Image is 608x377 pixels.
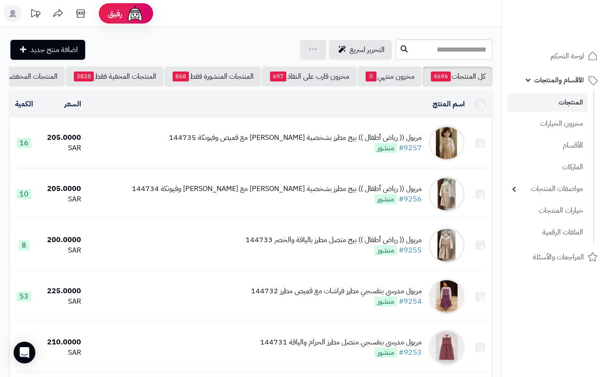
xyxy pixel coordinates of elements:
a: المنتجات المخفية فقط3828 [66,67,164,86]
span: اضافة منتج جديد [30,44,78,55]
div: 205.0000 [42,184,81,194]
span: 0 [366,72,376,81]
span: التحرير لسريع [350,44,385,55]
a: السعر [64,99,81,110]
a: التحرير لسريع [329,40,392,60]
a: #9254 [399,296,422,307]
a: مواصفات المنتجات [507,179,588,199]
div: Open Intercom Messenger [14,342,35,363]
span: منشور [375,296,397,306]
img: logo-2.png [546,24,599,43]
a: الملفات الرقمية [507,223,588,242]
div: مريول (( رياض أطفال )) بيج متصل مطرز بالياقة والخصر 144733 [246,235,422,245]
div: SAR [42,348,81,358]
a: الكمية [15,99,33,110]
img: ai-face.png [126,5,144,23]
span: 697 [270,72,286,81]
span: 8 [19,240,29,250]
a: المنتجات المنشورة فقط868 [164,67,261,86]
a: المراجعات والأسئلة [507,246,603,268]
span: 10 [17,189,31,199]
a: المنتجات [507,93,588,112]
a: اسم المنتج [433,99,465,110]
a: #9255 [399,245,422,256]
span: المراجعات والأسئلة [533,251,584,263]
span: 868 [173,72,189,81]
div: 225.0000 [42,286,81,296]
div: SAR [42,296,81,307]
span: لوحة التحكم [550,50,584,62]
div: 200.0000 [42,235,81,245]
div: SAR [42,245,81,256]
a: خيارات المنتجات [507,201,588,220]
a: اضافة منتج جديد [10,40,85,60]
a: مخزون قارب على النفاذ697 [262,67,357,86]
img: مريول مدرسي بنفسجي مطرز فراشات مع قميص مطرز 144732 [429,278,465,315]
span: 4696 [431,72,451,81]
div: SAR [42,194,81,205]
img: مريول (( رياض أطفال )) بيج مطرز بشخصية سينامورول مع قميص وفيونكة 144735 [429,125,465,161]
a: مخزون منتهي0 [357,67,422,86]
img: مريول (( رياض أطفال )) بيج مطرز بشخصية ستيتش مع قميص وفيونكة 144734 [429,176,465,212]
span: منشور [375,194,397,204]
a: الماركات [507,157,588,177]
a: لوحة التحكم [507,45,603,67]
span: منشور [375,143,397,153]
a: تحديثات المنصة [24,5,47,25]
div: 205.0000 [42,133,81,143]
div: مريول مدرسي بنفسجي مطرز فراشات مع قميص مطرز 144732 [251,286,422,296]
div: مريول (( رياض أطفال )) بيج مطرز بشخصية [PERSON_NAME] مع [PERSON_NAME] وفيونكة 144734 [132,184,422,194]
a: #9257 [399,143,422,153]
div: 210.0000 [42,337,81,348]
img: مريول مدرسي بنفسجي متصل مطرز الحزام والياقة 144731 [429,329,465,366]
div: مريول مدرسي بنفسجي متصل مطرز الحزام والياقة 144731 [260,337,422,348]
span: 53 [17,291,31,301]
span: رفيق [108,8,122,19]
a: كل المنتجات4696 [423,67,492,86]
span: 16 [17,138,31,148]
span: 3828 [74,72,94,81]
div: SAR [42,143,81,153]
span: منشور [375,348,397,358]
span: الأقسام والمنتجات [534,74,584,86]
a: مخزون الخيارات [507,114,588,134]
a: #9256 [399,194,422,205]
img: مريول (( رياض أطفال )) بيج متصل مطرز بالياقة والخصر 144733 [429,227,465,263]
div: مريول (( رياض أطفال )) بيج مطرز بشخصية [PERSON_NAME] مع قميص وفيونكة 144735 [169,133,422,143]
a: الأقسام [507,136,588,155]
a: #9253 [399,347,422,358]
span: منشور [375,245,397,255]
